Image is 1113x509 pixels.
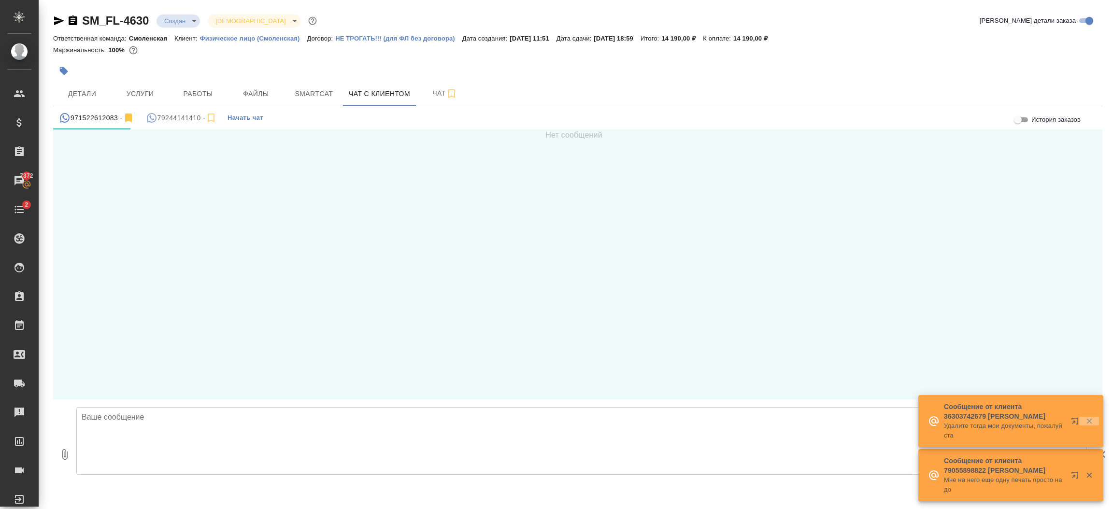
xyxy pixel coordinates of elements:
[82,14,149,27] a: SM_FL-4630
[53,15,65,27] button: Скопировать ссылку для ЯМессенджера
[1079,417,1099,425] button: Закрыть
[510,35,556,42] p: [DATE] 11:51
[53,60,74,82] button: Добавить тэг
[157,14,200,28] div: Создан
[53,106,1102,129] div: simple tabs example
[944,421,1065,440] p: Удалите тогда мои документы, пожалуйста
[944,456,1065,475] p: Сообщение от клиента 79055898822 [PERSON_NAME]
[594,35,641,42] p: [DATE] 18:59
[2,169,36,193] a: 7372
[205,112,217,124] svg: Подписаться
[703,35,733,42] p: К оплате:
[53,35,129,42] p: Ответственная команда:
[53,46,108,54] p: Маржинальность:
[462,35,510,42] p: Дата создания:
[117,88,163,100] span: Услуги
[1031,115,1081,125] span: История заказов
[306,14,319,27] button: Доп статусы указывают на важность/срочность заказа
[335,34,462,42] a: НЕ ТРОГАТЬ!!! (для ФЛ без договора)
[123,112,134,124] svg: Отписаться
[1065,411,1088,435] button: Открыть в новой вкладке
[59,112,134,124] div: 971522612083 (Минара) - (undefined)
[980,16,1076,26] span: [PERSON_NAME] детали заказа
[161,17,188,25] button: Создан
[175,88,221,100] span: Работы
[335,35,462,42] p: НЕ ТРОГАТЬ!!! (для ФЛ без договора)
[944,475,1065,495] p: Мне на него еще одну печать просто надо
[1079,471,1099,480] button: Закрыть
[2,198,36,222] a: 2
[208,14,300,28] div: Создан
[661,35,703,42] p: 14 190,00 ₽
[733,35,775,42] p: 14 190,00 ₽
[146,112,217,124] div: 79244141410 (Минара) - (undefined)
[1065,466,1088,489] button: Открыть в новой вкладке
[944,402,1065,421] p: Сообщение от клиента 36303742679 [PERSON_NAME]
[446,88,457,99] svg: Подписаться
[213,17,288,25] button: [DEMOGRAPHIC_DATA]
[200,35,307,42] p: Физическое лицо (Смоленская)
[307,35,336,42] p: Договор:
[200,34,307,42] a: Физическое лицо (Смоленская)
[641,35,661,42] p: Итого:
[545,129,602,141] span: Нет сообщений
[14,171,39,181] span: 7372
[556,35,594,42] p: Дата сдачи:
[108,46,127,54] p: 100%
[233,88,279,100] span: Файлы
[19,200,34,210] span: 2
[422,87,468,99] span: Чат
[59,88,105,100] span: Детали
[174,35,200,42] p: Клиент:
[67,15,79,27] button: Скопировать ссылку
[228,113,263,124] span: Начать чат
[349,88,410,100] span: Чат с клиентом
[129,35,175,42] p: Смоленская
[127,44,140,57] button: 0.00 RUB;
[291,88,337,100] span: Smartcat
[223,106,268,129] button: Начать чат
